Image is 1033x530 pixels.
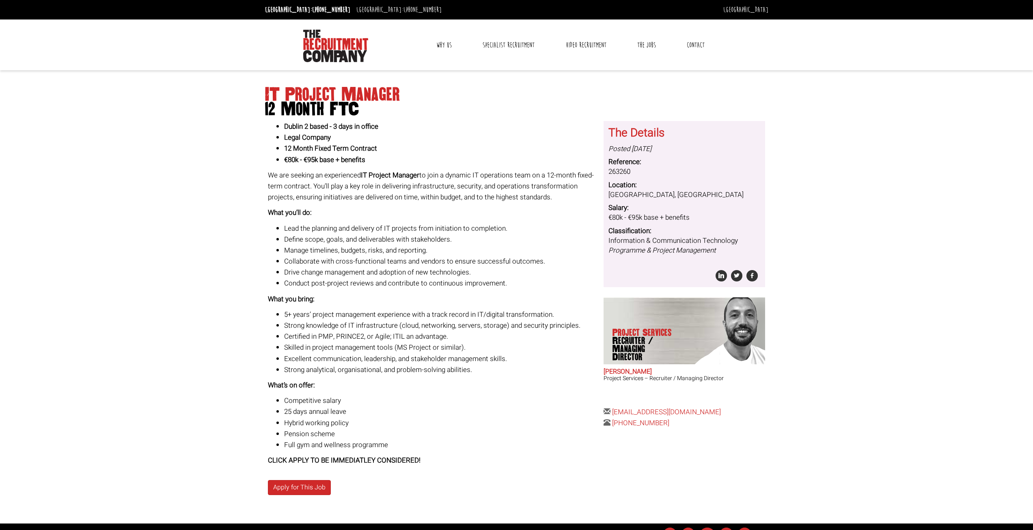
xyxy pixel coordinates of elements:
a: [PHONE_NUMBER] [403,5,442,14]
li: Drive change management and adoption of new technologies. [284,267,597,278]
li: Hybrid working policy [284,418,597,428]
strong: Legal Company [284,132,331,143]
strong: IT Project Manager [361,170,419,180]
a: Video Recruitment [560,35,612,55]
a: Specialist Recruitment [477,35,541,55]
a: Contact [681,35,711,55]
li: Manage timelines, budgets, risks, and reporting. [284,245,597,256]
strong: Dublin 2 based - 3 days in office [284,121,378,132]
i: Programme & Project Management [608,245,716,255]
li: Full gym and wellness programme [284,439,597,450]
li: Certified in PMP, PRINCE2, or Agile; ITIL an advantage. [284,331,597,342]
a: [PHONE_NUMBER] [312,5,350,14]
h2: [PERSON_NAME] [604,368,765,376]
a: [GEOGRAPHIC_DATA] [723,5,768,14]
dd: €80k - €95k base + benefits [608,213,760,223]
h3: Project Services – Recruiter / Managing Director [604,375,765,381]
li: 25 days annual leave [284,406,597,417]
li: 5+ years’ project management experience with a track record in IT/digital transformation. [284,309,597,320]
dd: [GEOGRAPHIC_DATA], [GEOGRAPHIC_DATA] [608,190,760,200]
li: Strong analytical, organisational, and problem-solving abilities. [284,364,597,375]
strong: What’s on offer: [268,380,315,390]
a: [EMAIL_ADDRESS][DOMAIN_NAME] [612,407,721,417]
li: Collaborate with cross-functional teams and vendors to ensure successful outcomes. [284,256,597,267]
a: [PHONE_NUMBER] [612,418,669,428]
a: The Jobs [631,35,662,55]
strong: What you’ll do: [268,208,312,218]
li: Define scope, goals, and deliverables with stakeholders. [284,234,597,245]
li: Conduct post-project reviews and contribute to continuous improvement. [284,278,597,289]
dt: Classification: [608,226,760,236]
strong: What you bring: [268,294,315,304]
a: Why Us [430,35,458,55]
p: Project Services [612,329,675,361]
p: We are seeking an experienced to join a dynamic IT operations team on a 12-month fixed-term contr... [268,170,597,203]
dt: Location: [608,180,760,190]
li: Competitive salary [284,395,597,406]
strong: CLICK APPLY TO BE IMMEDIATLEY CONSIDERED! [268,455,421,465]
li: [GEOGRAPHIC_DATA]: [263,3,352,16]
li: [GEOGRAPHIC_DATA]: [354,3,444,16]
li: Skilled in project management tools (MS Project or similar). [284,342,597,353]
i: Posted [DATE] [608,144,651,154]
img: Chris Pelow's our Project Services Recruiter / Managing Director [687,297,765,364]
dd: Information & Communication Technology [608,236,760,256]
li: Pension scheme [284,428,597,439]
li: Lead the planning and delivery of IT projects from initiation to completion. [284,223,597,234]
strong: 12 Month Fixed Term Contract [284,143,377,154]
img: The Recruitment Company [303,30,368,62]
dt: Salary: [608,203,760,213]
li: Strong knowledge of IT infrastructure (cloud, networking, servers, storage) and security principles. [284,320,597,331]
span: 12 Month FTC [265,102,768,117]
dd: 263260 [608,167,760,177]
strong: €80k - €95k base + benefits [284,155,365,165]
h3: The Details [608,127,760,140]
li: Excellent communication, leadership, and stakeholder management skills. [284,353,597,364]
span: Recruiter / Managing Director [612,337,675,361]
a: Apply for This Job [268,480,331,495]
h1: IT Project Manager [265,87,768,117]
dt: Reference: [608,157,760,167]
